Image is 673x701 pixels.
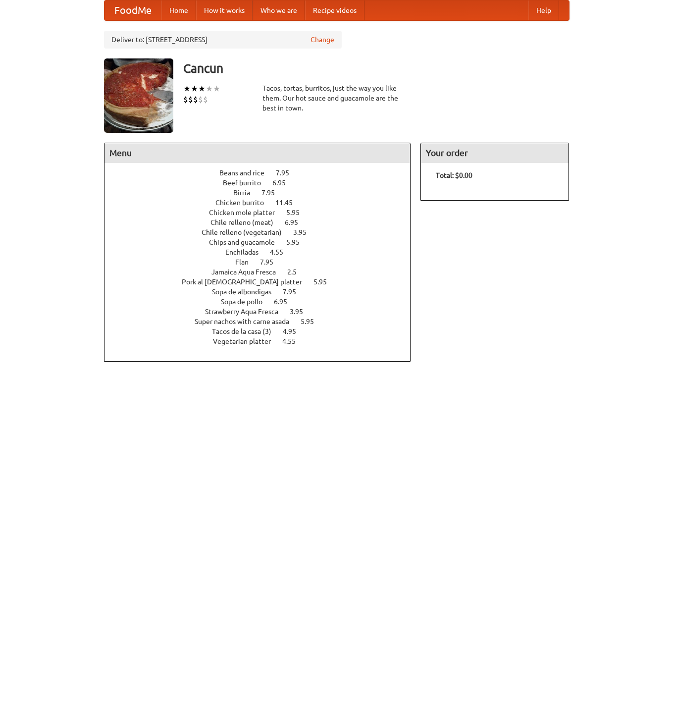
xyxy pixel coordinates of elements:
h4: Menu [104,143,411,163]
a: Home [161,0,196,20]
span: Beans and rice [219,169,274,177]
span: Super nachos with carne asada [195,318,299,325]
span: Pork al [DEMOGRAPHIC_DATA] platter [182,278,312,286]
span: 6.95 [274,298,297,306]
span: 7.95 [260,258,283,266]
a: Chile relleno (vegetarian) 3.95 [202,228,325,236]
span: 5.95 [313,278,337,286]
span: Chile relleno (vegetarian) [202,228,292,236]
span: 7.95 [276,169,299,177]
li: $ [193,94,198,105]
a: Beans and rice 7.95 [219,169,308,177]
a: Recipe videos [305,0,364,20]
li: ★ [206,83,213,94]
a: Birria 7.95 [233,189,293,197]
span: 3.95 [290,308,313,316]
span: 4.95 [283,327,306,335]
span: Chicken burrito [215,199,274,207]
span: 5.95 [286,238,310,246]
span: 4.55 [282,337,306,345]
a: FoodMe [104,0,161,20]
h3: Cancun [183,58,569,78]
img: angular.jpg [104,58,173,133]
a: Enchiladas 4.55 [225,248,302,256]
a: Pork al [DEMOGRAPHIC_DATA] platter 5.95 [182,278,345,286]
a: Super nachos with carne asada 5.95 [195,318,332,325]
span: 5.95 [286,209,310,216]
span: Chile relleno (meat) [210,218,283,226]
li: $ [203,94,208,105]
span: Enchiladas [225,248,268,256]
a: Chile relleno (meat) 6.95 [210,218,316,226]
li: $ [183,94,188,105]
span: Sopa de albondigas [212,288,281,296]
span: Chips and guacamole [209,238,285,246]
span: Birria [233,189,260,197]
span: 6.95 [285,218,308,226]
li: $ [188,94,193,105]
span: Flan [235,258,259,266]
a: Flan 7.95 [235,258,292,266]
li: ★ [191,83,198,94]
a: Sopa de pollo 6.95 [221,298,306,306]
a: Sopa de albondigas 7.95 [212,288,314,296]
a: Chips and guacamole 5.95 [209,238,318,246]
span: 7.95 [283,288,306,296]
span: Jamaica Aqua Fresca [211,268,286,276]
span: 4.55 [270,248,293,256]
a: Who we are [253,0,305,20]
li: $ [198,94,203,105]
span: Beef burrito [223,179,271,187]
span: 11.45 [275,199,303,207]
a: Jamaica Aqua Fresca 2.5 [211,268,315,276]
a: Tacos de la casa (3) 4.95 [212,327,314,335]
a: Vegetarian platter 4.55 [213,337,314,345]
li: ★ [183,83,191,94]
h4: Your order [421,143,569,163]
a: Strawberry Aqua Fresca 3.95 [205,308,321,316]
li: ★ [198,83,206,94]
div: Tacos, tortas, burritos, just the way you like them. Our hot sauce and guacamole are the best in ... [262,83,411,113]
span: 2.5 [287,268,307,276]
div: Deliver to: [STREET_ADDRESS] [104,31,342,49]
a: How it works [196,0,253,20]
span: 7.95 [261,189,285,197]
span: 5.95 [301,318,324,325]
span: Sopa de pollo [221,298,272,306]
a: Beef burrito 6.95 [223,179,304,187]
span: 3.95 [293,228,316,236]
span: 6.95 [272,179,296,187]
a: Chicken burrito 11.45 [215,199,311,207]
span: Tacos de la casa (3) [212,327,281,335]
span: Strawberry Aqua Fresca [205,308,288,316]
span: Chicken mole platter [209,209,285,216]
span: Vegetarian platter [213,337,281,345]
a: Change [311,35,334,45]
a: Help [528,0,559,20]
a: Chicken mole platter 5.95 [209,209,318,216]
b: Total: $0.00 [436,171,472,179]
li: ★ [213,83,220,94]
